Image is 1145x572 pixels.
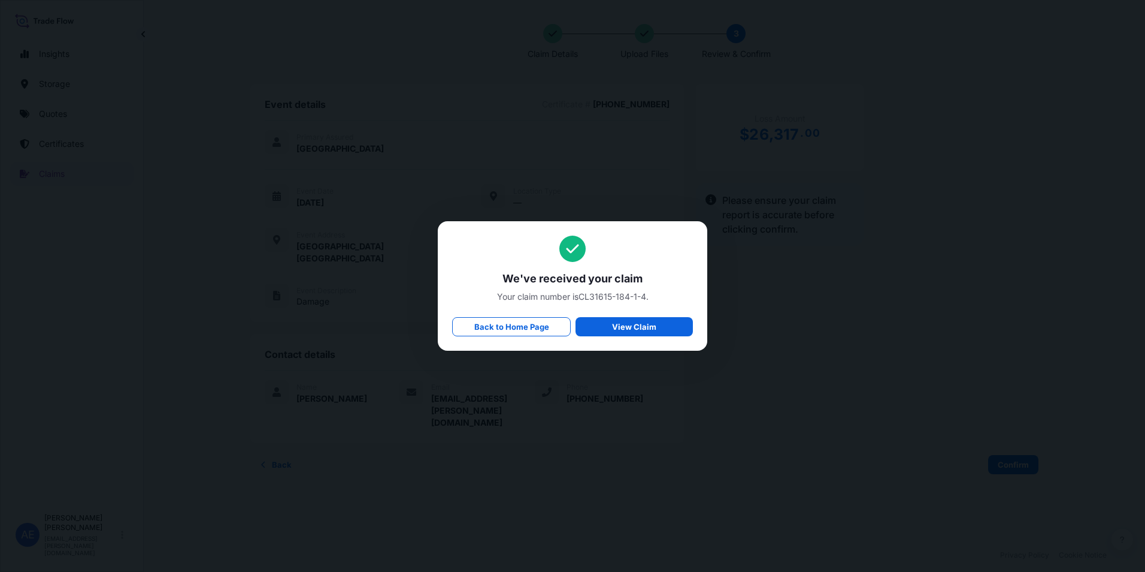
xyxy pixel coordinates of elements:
[452,317,571,336] a: Back to Home Page
[474,321,549,333] p: Back to Home Page
[612,321,656,333] p: View Claim
[575,317,693,336] a: View Claim
[452,291,693,303] span: Your claim number is CL31615-184-1-4 .
[452,272,693,286] span: We've received your claim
